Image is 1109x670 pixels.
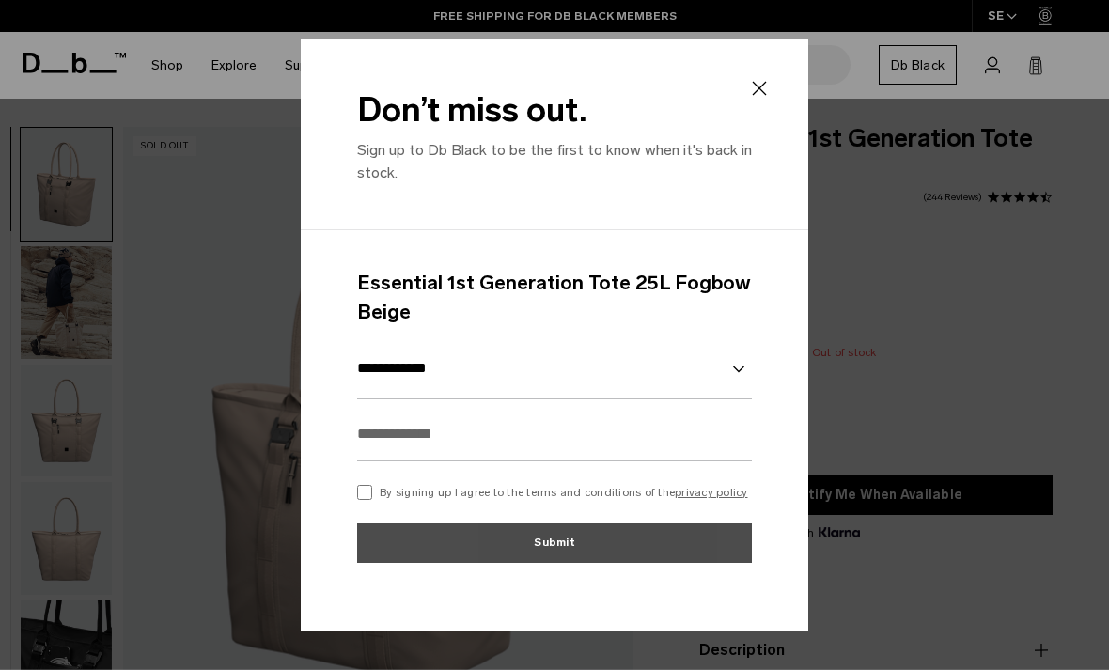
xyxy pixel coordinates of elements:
p: By signing up I agree to the terms and conditions of the [380,484,748,501]
h4: Essential 1st Generation Tote 25L Fogbow Beige [357,268,752,327]
button: Submit [357,523,752,563]
p: Sign up to Db Black to be the first to know when it's back in stock. [357,139,752,184]
h2: Don’t miss out. [357,85,752,135]
a: privacy policy [675,486,748,499]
